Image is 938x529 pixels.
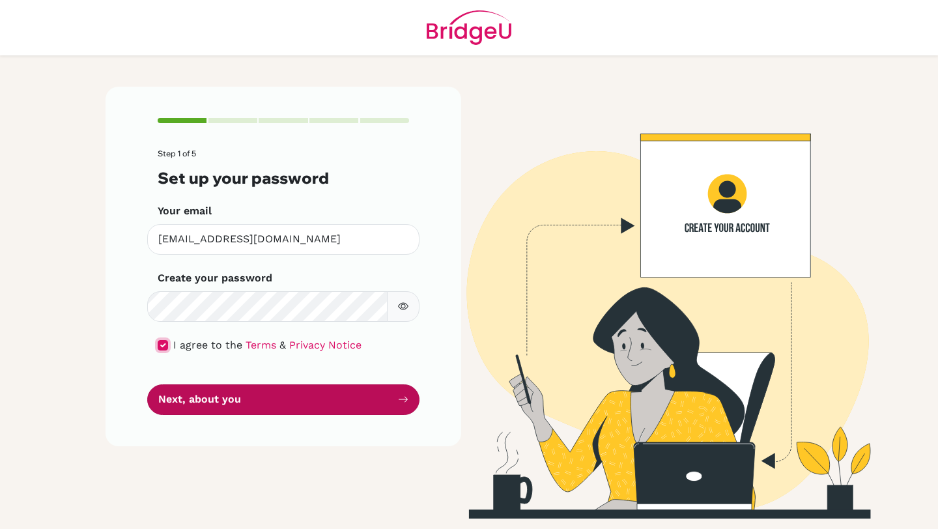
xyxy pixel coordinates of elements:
a: Terms [246,339,276,351]
span: & [279,339,286,351]
input: Insert your email* [147,224,419,255]
a: Privacy Notice [289,339,362,351]
label: Your email [158,203,212,219]
h3: Set up your password [158,169,409,188]
span: Step 1 of 5 [158,149,196,158]
button: Next, about you [147,384,419,415]
span: I agree to the [173,339,242,351]
label: Create your password [158,270,272,286]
